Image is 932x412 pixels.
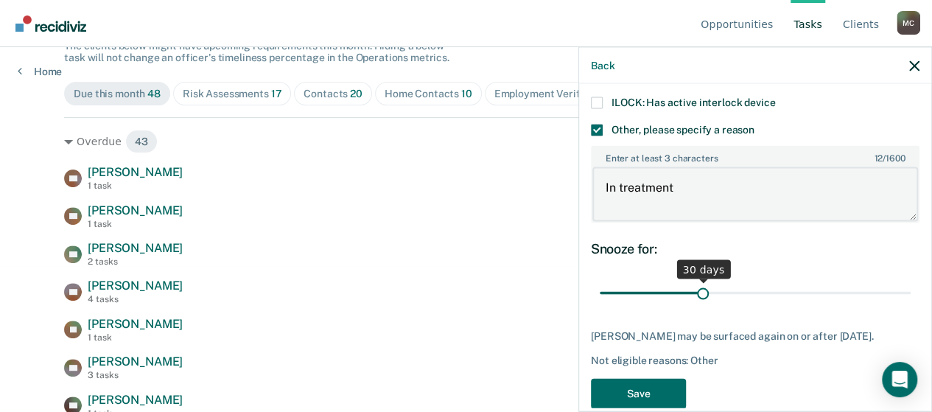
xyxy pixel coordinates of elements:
[88,241,183,255] span: [PERSON_NAME]
[612,124,754,136] span: Other, please specify a reason
[15,15,86,32] img: Recidiviz
[88,393,183,407] span: [PERSON_NAME]
[147,88,161,99] span: 48
[88,317,183,331] span: [PERSON_NAME]
[897,11,920,35] button: Profile dropdown button
[18,65,62,78] a: Home
[74,88,161,100] div: Due this month
[592,147,918,164] label: Enter at least 3 characters
[88,370,183,380] div: 3 tasks
[591,329,919,342] div: [PERSON_NAME] may be surfaced again on or after [DATE].
[88,294,183,304] div: 4 tasks
[88,256,183,267] div: 2 tasks
[612,97,775,108] span: ILOCK: Has active interlock device
[494,88,628,100] div: Employment Verification
[897,11,920,35] div: M C
[591,379,686,409] button: Save
[88,165,183,179] span: [PERSON_NAME]
[385,88,472,100] div: Home Contacts
[882,362,917,397] div: Open Intercom Messenger
[88,332,183,343] div: 1 task
[304,88,362,100] div: Contacts
[88,181,183,191] div: 1 task
[88,355,183,369] span: [PERSON_NAME]
[591,241,919,257] div: Snooze for:
[461,88,472,99] span: 10
[64,40,449,64] span: The clients below might have upcoming requirements this month. Hiding a below task will not chang...
[874,153,905,164] span: / 1600
[183,88,281,100] div: Risk Assessments
[592,167,918,221] textarea: In treatment
[677,259,731,279] div: 30 days
[591,355,919,367] div: Not eligible reasons: Other
[88,203,183,217] span: [PERSON_NAME]
[88,219,183,229] div: 1 task
[271,88,282,99] span: 17
[874,153,883,164] span: 12
[591,59,614,71] button: Back
[125,130,158,153] span: 43
[88,279,183,293] span: [PERSON_NAME]
[350,88,362,99] span: 20
[64,130,868,153] div: Overdue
